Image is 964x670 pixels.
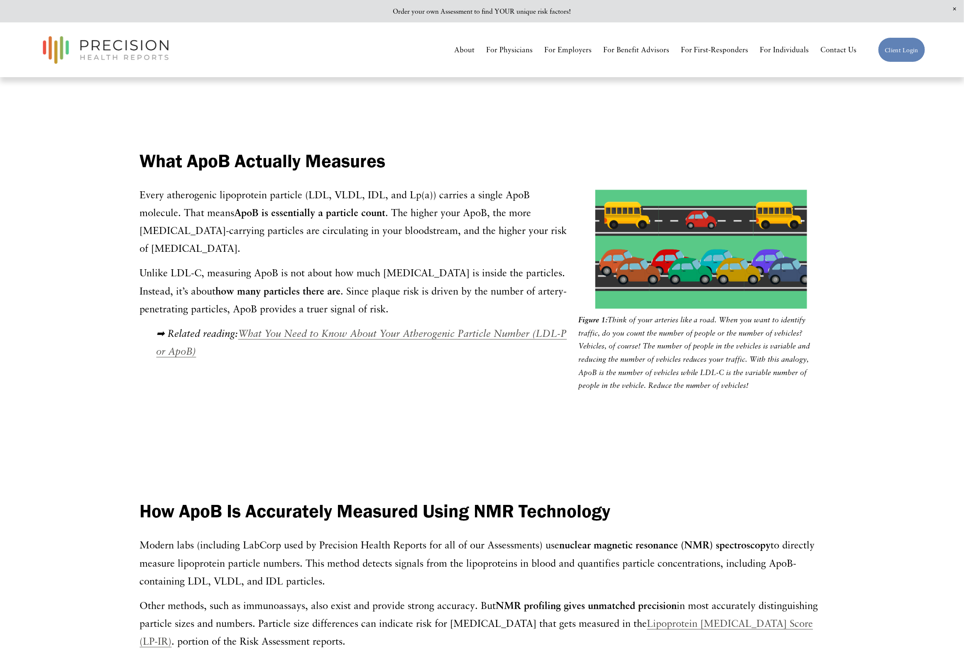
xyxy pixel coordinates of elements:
strong: What ApoB Actually Measures [140,149,386,172]
a: For Employers [544,43,592,57]
a: Client Login [878,37,925,63]
a: For Benefit Advisors [603,43,669,57]
img: Precision Health Reports [39,32,173,68]
p: Other methods, such as immunoassays, also exist and provide strong accuracy. But in most accurate... [140,597,825,651]
em: Figure 1: [578,316,607,324]
p: Unlike LDL-C, measuring ApoB is not about how much [MEDICAL_DATA] is inside the particles. Instea... [140,264,574,318]
strong: ApoB is essentially a particle count [235,207,386,219]
em: Think of your arteries like a road. When you want to identify traffic, do you count the number of... [578,316,812,390]
em: ➡ Related reading: [157,328,238,339]
a: Contact Us [821,43,857,57]
a: For Physicians [486,43,533,57]
a: About [454,43,475,57]
p: Modern labs (including LabCorp used by Precision Health Reports for all of our Assessments) use t... [140,536,825,590]
a: What You Need to Know About Your Atherogenic Particle Number (LDL-P or ApoB) [157,328,567,357]
strong: nuclear magnetic resonance (NMR) spectroscopy [560,539,771,551]
a: For First-Responders [681,43,749,57]
p: Every atherogenic lipoprotein particle (LDL, VLDL, IDL, and Lp(a)) carries a single ApoB molecule... [140,186,574,258]
strong: NMR profiling gives unmatched precision [496,600,677,612]
strong: how many particles there are [216,285,341,297]
a: For Individuals [760,43,809,57]
strong: How ApoB Is Accurately Measured Using NMR Technology [140,500,611,522]
iframe: Chat Widget [922,630,964,670]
